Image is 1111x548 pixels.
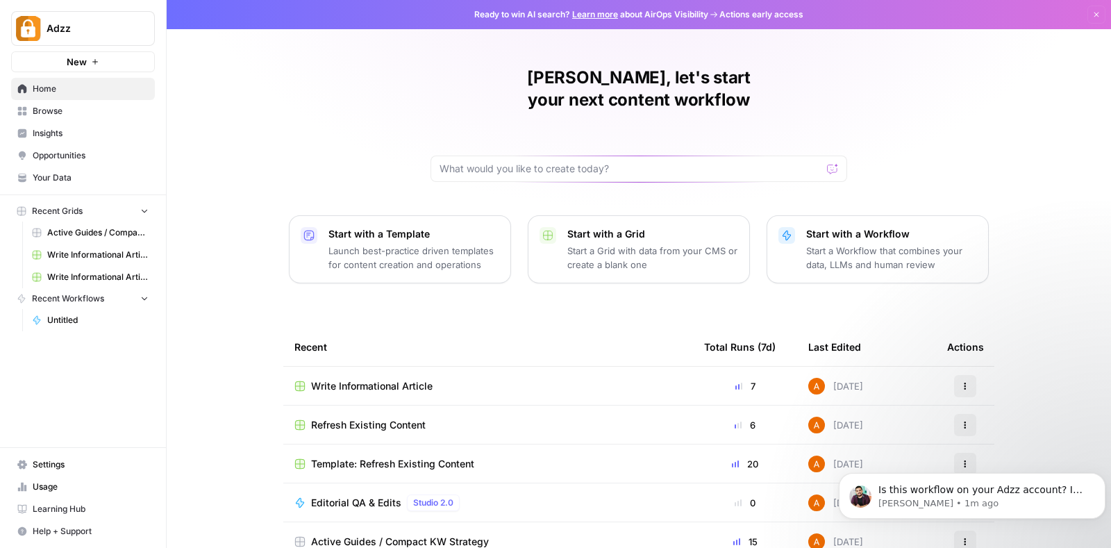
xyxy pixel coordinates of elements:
[11,11,155,46] button: Workspace: Adzz
[11,72,267,153] div: Manuel says…
[311,418,426,432] span: Refresh Existing Content
[22,455,33,466] button: Upload attachment
[567,227,738,241] p: Start with a Grid
[50,153,267,211] div: It is your template Refresh Existing Content, workflow SERP Competition Refresh Suggestions
[11,476,155,498] a: Usage
[11,498,155,520] a: Learning Hub
[294,418,682,432] a: Refresh Existing Content
[11,294,267,354] div: Manuel says…
[22,362,217,416] div: Is this workflow on your Adzz account? I see that workspace has an enterprise subscription so you...
[947,328,984,366] div: Actions
[567,244,738,272] p: Start a Grid with data from your CMS or create a blank one
[808,456,863,472] div: [DATE]
[67,17,95,31] p: Active
[808,378,863,395] div: [DATE]
[238,449,260,472] button: Send a message…
[32,205,83,217] span: Recent Grids
[572,9,618,19] a: Learn more
[22,80,217,134] div: Just to make sure we're referring to the same power agent, would you mind sharing the URL for the...
[11,213,267,294] div: Annie says…
[47,226,149,239] span: Active Guides / Compact KW Strategy
[61,162,256,203] div: It is your template Refresh Existing Content, workflow SERP Competition Refresh Suggestions
[11,144,155,167] a: Opportunities
[328,227,499,241] p: Start with a Template
[11,26,267,71] div: Manuel says…
[33,127,149,140] span: Insights
[47,22,131,35] span: Adzz
[431,67,847,111] h1: [PERSON_NAME], let's start your next content workflow
[294,495,682,511] a: Editorial QA & EditsStudio 2.0
[33,481,149,493] span: Usage
[11,294,228,352] div: If its a power agent you could fork the power agent if its forkable and make the changes you need...
[808,495,825,511] img: 1uqwqwywk0hvkeqipwlzjk5gjbnq
[808,328,861,366] div: Last Edited
[11,354,228,424] div: Is this workflow on your Adzz account? I see that workspace has an enterprise subscription so you...
[67,7,158,17] h1: [PERSON_NAME]
[67,55,87,69] span: New
[9,6,35,32] button: go back
[217,6,244,32] button: Home
[244,6,269,31] div: Close
[833,444,1111,541] iframe: Intercom notifications message
[328,244,499,272] p: Launch best-practice driven templates for content creation and operations
[11,167,155,189] a: Your Data
[26,244,155,266] a: Write Informational Article
[33,458,149,471] span: Settings
[11,520,155,542] button: Help + Support
[11,354,267,455] div: Manuel says…
[311,496,401,510] span: Editorial QA & Edits
[719,8,803,21] span: Actions early access
[704,457,786,471] div: 20
[474,8,708,21] span: Ready to win AI search? about AirOps Visibility
[33,83,149,95] span: Home
[33,149,149,162] span: Opportunities
[11,51,155,72] button: New
[50,213,267,283] div: It seems to be gpt 4.1 nano and gpt 5 mini. Is there no option to edit anything in the workflows ...
[40,8,62,30] img: Profile image for Manuel
[808,417,863,433] div: [DATE]
[47,249,149,261] span: Write Informational Article
[47,314,149,326] span: Untitled
[16,16,41,41] img: Adzz Logo
[26,222,155,244] a: Active Guides / Compact KW Strategy
[808,456,825,472] img: 1uqwqwywk0hvkeqipwlzjk5gjbnq
[704,328,776,366] div: Total Runs (7d)
[22,34,217,61] div: Hey there, thanks for reaching out. Happy to help on this.
[47,271,149,283] span: Write Informational Article (1)
[66,455,77,466] button: Gif picker
[11,153,267,213] div: Annie says…
[11,78,155,100] a: Home
[33,503,149,515] span: Learning Hub
[289,215,511,283] button: Start with a TemplateLaunch best-practice driven templates for content creation and operations
[11,454,155,476] a: Settings
[32,292,104,305] span: Recent Workflows
[44,455,55,466] button: Emoji picker
[11,100,155,122] a: Browse
[88,455,99,466] button: Start recording
[440,162,821,176] input: What would you like to create today?
[12,426,266,449] textarea: Message…
[33,525,149,538] span: Help + Support
[528,215,750,283] button: Start with a GridStart a Grid with data from your CMS or create a blank one
[11,72,228,142] div: Just to make sure we're referring to the same power agent, would you mind sharing the URL for the...
[704,496,786,510] div: 0
[26,266,155,288] a: Write Informational Article (1)
[808,417,825,433] img: 1uqwqwywk0hvkeqipwlzjk5gjbnq
[61,221,256,275] div: It seems to be gpt 4.1 nano and gpt 5 mini. Is there no option to edit anything in the workflows ...
[704,379,786,393] div: 7
[294,457,682,471] a: Template: Refresh Existing Content
[704,418,786,432] div: 6
[808,378,825,395] img: 1uqwqwywk0hvkeqipwlzjk5gjbnq
[33,105,149,117] span: Browse
[311,457,474,471] span: Template: Refresh Existing Content
[11,122,155,144] a: Insights
[806,244,977,272] p: Start a Workflow that combines your data, LLMs and human review
[294,379,682,393] a: Write Informational Article
[11,201,155,222] button: Recent Grids
[294,328,682,366] div: Recent
[11,26,228,69] div: Hey there, thanks for reaching out. Happy to help on this.Add reaction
